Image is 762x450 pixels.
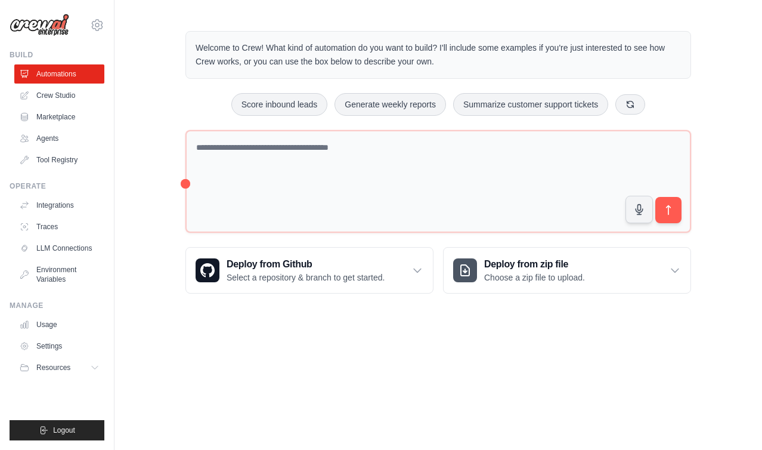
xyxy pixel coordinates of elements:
[14,337,104,356] a: Settings
[14,217,104,236] a: Traces
[227,272,385,283] p: Select a repository & branch to get started.
[484,257,585,272] h3: Deploy from zip file
[10,50,104,60] div: Build
[196,41,681,69] p: Welcome to Crew! What kind of automation do you want to build? I'll include some examples if you'...
[14,150,104,169] a: Tool Registry
[10,181,104,191] div: Operate
[484,272,585,283] p: Choose a zip file to upload.
[14,86,104,105] a: Crew Studio
[453,93,608,116] button: Summarize customer support tickets
[14,260,104,289] a: Environment Variables
[14,64,104,84] a: Automations
[227,257,385,272] h3: Deploy from Github
[10,301,104,310] div: Manage
[231,93,328,116] button: Score inbound leads
[36,363,70,372] span: Resources
[53,426,75,435] span: Logout
[14,358,104,377] button: Resources
[334,93,446,116] button: Generate weekly reports
[10,14,69,36] img: Logo
[14,196,104,215] a: Integrations
[14,239,104,258] a: LLM Connections
[10,420,104,440] button: Logout
[14,107,104,127] a: Marketplace
[14,315,104,334] a: Usage
[14,129,104,148] a: Agents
